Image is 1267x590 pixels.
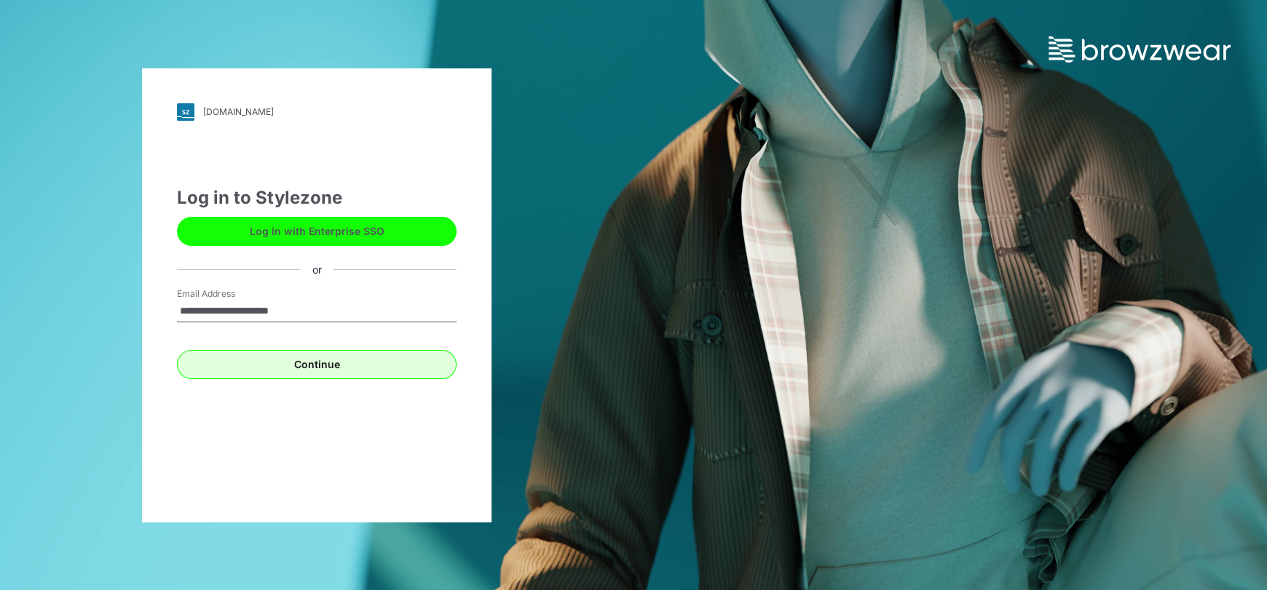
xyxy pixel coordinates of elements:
label: Email Address [177,287,279,300]
img: svg+xml;base64,PHN2ZyB3aWR0aD0iMjgiIGhlaWdodD0iMjgiIHZpZXdCb3g9IjAgMCAyOCAyOCIgZmlsbD0ibm9uZSIgeG... [177,103,194,121]
a: [DOMAIN_NAME] [177,103,457,121]
button: Log in with Enterprise SSO [177,217,457,246]
div: [DOMAIN_NAME] [203,106,274,117]
button: Continue [177,350,457,379]
div: Log in to Stylezone [177,185,457,211]
div: or [301,262,333,277]
img: browzwear-logo.73288ffb.svg [1049,36,1231,63]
